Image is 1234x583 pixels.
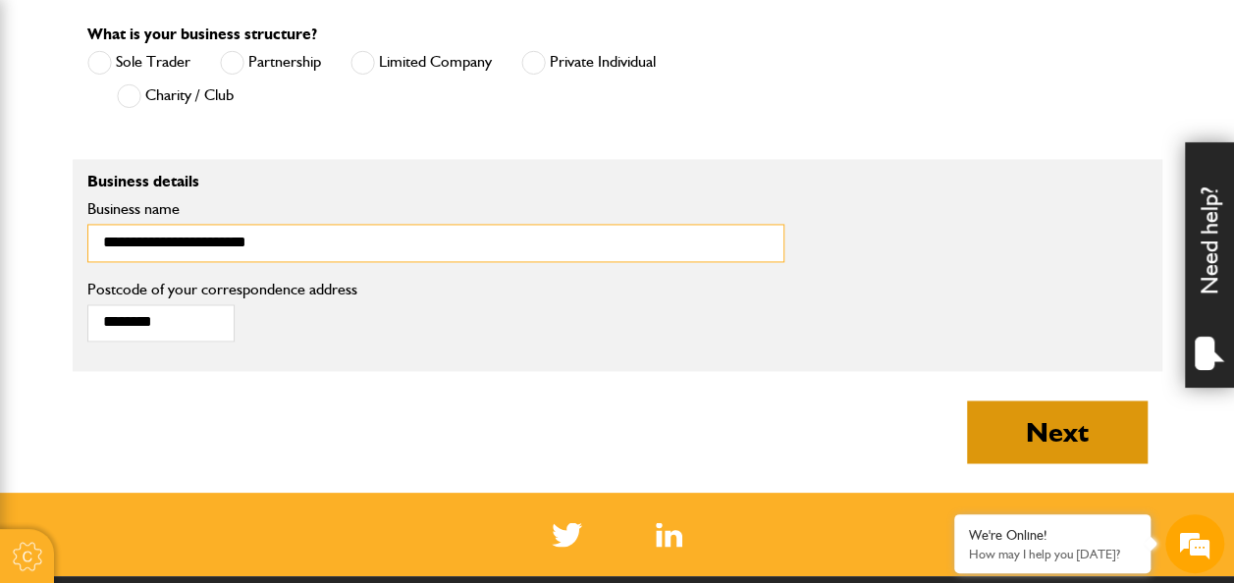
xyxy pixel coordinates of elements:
label: Postcode of your correspondence address [87,282,784,297]
p: Business details [87,174,784,189]
label: Limited Company [350,50,492,75]
div: Chat with us now [102,110,330,135]
label: Partnership [220,50,321,75]
button: Next [967,400,1148,463]
label: What is your business structure? [87,26,317,42]
input: Enter your email address [26,239,358,283]
em: Start Chat [267,450,356,476]
input: Enter your phone number [26,297,358,341]
label: Business name [87,201,784,217]
div: Need help? [1185,142,1234,388]
p: How may I help you today? [969,547,1136,561]
div: Minimize live chat window [322,10,369,57]
div: We're Online! [969,527,1136,544]
textarea: Type your message and hit 'Enter' [26,355,358,424]
input: Enter your last name [26,182,358,225]
img: Linked In [656,522,682,547]
img: Twitter [552,522,582,547]
label: Sole Trader [87,50,190,75]
label: Private Individual [521,50,656,75]
a: LinkedIn [656,522,682,547]
img: d_20077148190_company_1631870298795_20077148190 [33,109,82,136]
label: Charity / Club [117,83,234,108]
